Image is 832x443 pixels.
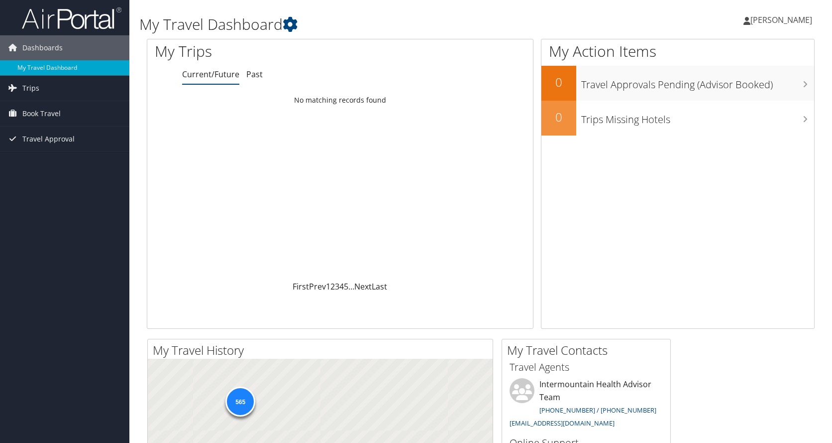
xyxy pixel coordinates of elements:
a: 0Travel Approvals Pending (Advisor Booked) [541,66,814,101]
h2: 0 [541,74,576,91]
a: 2 [330,281,335,292]
a: 0Trips Missing Hotels [541,101,814,136]
span: [PERSON_NAME] [750,14,812,25]
a: Past [246,69,263,80]
h1: My Trips [155,41,365,62]
span: … [348,281,354,292]
a: [PERSON_NAME] [743,5,822,35]
h3: Travel Agents [510,360,663,374]
a: Current/Future [182,69,239,80]
a: Next [354,281,372,292]
h1: My Action Items [541,41,814,62]
a: 1 [326,281,330,292]
img: airportal-logo.png [22,6,121,30]
h2: My Travel History [153,342,493,359]
a: Last [372,281,387,292]
h2: My Travel Contacts [507,342,670,359]
h3: Travel Approvals Pending (Advisor Booked) [581,73,814,92]
span: Travel Approval [22,127,75,151]
a: 5 [344,281,348,292]
li: Intermountain Health Advisor Team [505,378,668,432]
a: First [293,281,309,292]
h3: Trips Missing Hotels [581,108,814,127]
span: Dashboards [22,35,63,60]
a: 4 [339,281,344,292]
span: Trips [22,76,39,101]
span: Book Travel [22,101,61,126]
a: 3 [335,281,339,292]
div: 565 [225,387,255,417]
a: Prev [309,281,326,292]
a: [PHONE_NUMBER] / [PHONE_NUMBER] [539,406,656,415]
td: No matching records found [147,91,533,109]
h2: 0 [541,109,576,126]
h1: My Travel Dashboard [139,14,595,35]
a: [EMAIL_ADDRESS][DOMAIN_NAME] [510,419,615,428]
